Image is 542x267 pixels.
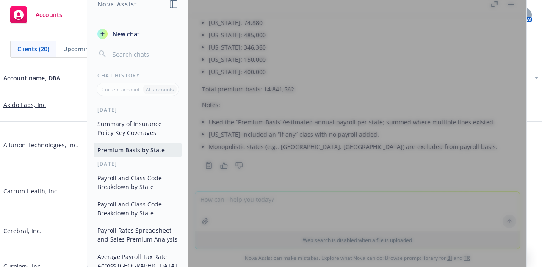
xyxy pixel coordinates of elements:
[3,187,59,195] a: Carrum Health, Inc.
[3,100,46,109] a: Akido Labs, Inc
[102,86,140,93] p: Current account
[3,140,78,149] a: Allurion Technologies, Inc.
[94,171,182,194] button: Payroll and Class Code Breakdown by State
[94,223,182,246] button: Payroll Rates Spreadsheet and Sales Premium Analysis
[111,48,178,60] input: Search chats
[94,197,182,220] button: Payroll and Class Code Breakdown by State
[111,30,140,39] span: New chat
[63,44,132,53] span: Upcoming renewals (10)
[87,106,188,113] div: [DATE]
[36,11,62,18] span: Accounts
[94,26,182,41] button: New chat
[146,86,174,93] p: All accounts
[7,3,66,27] a: Accounts
[87,72,188,79] div: Chat History
[94,143,182,157] button: Premium Basis by State
[3,74,96,83] div: Account name, DBA
[3,226,41,235] a: Cerebral, Inc.
[17,44,49,53] span: Clients (20)
[94,117,182,140] button: Summary of Insurance Policy Key Coverages
[87,160,188,168] div: [DATE]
